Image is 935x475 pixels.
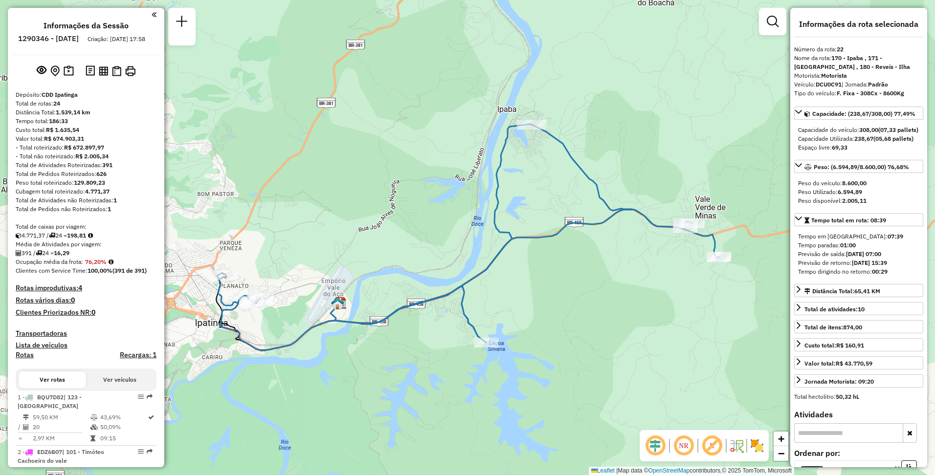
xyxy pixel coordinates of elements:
div: Capacidade Utilizada: [798,134,919,143]
span: Tempo total em rota: 08:39 [811,216,886,224]
div: Espaço livre: [798,143,919,152]
span: 2 - [18,448,104,464]
div: Capacidade do veículo: [798,126,919,134]
div: Total hectolitro: [794,392,923,401]
button: Visualizar relatório de Roteirização [97,64,110,77]
div: Tipo do veículo: [794,89,923,98]
td: / [18,422,22,432]
td: 20 [32,422,90,432]
span: | [616,467,618,474]
td: 43,69% [100,412,147,422]
div: Peso Utilizado: [798,188,919,196]
div: Total de Pedidos não Roteirizados: [16,205,156,214]
span: Peso do veículo: [798,179,867,187]
strong: 626 [96,170,107,177]
span: | 123 - [GEOGRAPHIC_DATA] [18,393,82,410]
i: Total de rotas [36,250,42,256]
em: Média calculada utilizando a maior ocupação (%Peso ou %Cubagem) de cada rota da sessão. Rotas cro... [109,259,113,265]
div: 391 / 24 = [16,249,156,258]
button: Logs desbloquear sessão [84,64,97,79]
button: Visualizar Romaneio [110,64,123,78]
div: Peso disponível: [798,196,919,205]
a: Exibir filtros [763,12,782,31]
div: Cubagem total roteirizado: [16,187,156,196]
strong: (391 de 391) [112,267,147,274]
strong: 100,00% [88,267,112,274]
a: Distância Total:65,41 KM [794,284,923,297]
div: Distância Total: [16,108,156,117]
strong: 1.539,14 km [56,108,90,116]
div: Tempo paradas: [798,241,919,250]
div: Nome da rota: [794,54,923,71]
strong: [DATE] 15:39 [852,259,887,266]
strong: 69,33 [832,144,847,151]
a: Zoom out [774,446,788,461]
strong: 10 [858,305,865,313]
strong: 308,00 [859,126,878,133]
span: | Jornada: [842,81,888,88]
i: Total de rotas [49,233,55,238]
strong: R$ 674.903,31 [44,135,84,142]
span: BQU7D82 [37,393,64,401]
div: Total de itens: [804,323,862,332]
div: Previsão de saída: [798,250,919,259]
strong: R$ 43.770,59 [836,360,872,367]
button: Centralizar mapa no depósito ou ponto de apoio [48,64,62,79]
div: Custo total: [16,126,156,134]
span: Ocultar deslocamento [644,434,667,457]
strong: 198,81 [67,232,86,239]
div: Peso total roteirizado: [16,178,156,187]
div: Total de Atividades Roteirizadas: [16,161,156,170]
td: 50,09% [100,422,147,432]
div: Previsão de retorno: [798,259,919,267]
img: CDD Ipatinga [334,297,347,309]
strong: 0 [71,296,75,304]
span: EDZ6B07 [37,448,62,455]
div: Média de Atividades por viagem: [16,240,156,249]
span: Clientes com Service Time: [16,267,88,274]
strong: 1 [108,205,111,213]
div: Capacidade: (238,67/308,00) 77,49% [794,122,923,156]
div: Valor total: [804,359,872,368]
strong: F. Fixa - 308Cx - 8600Kg [837,89,904,97]
strong: 238,67 [854,135,873,142]
span: Capacidade: (238,67/308,00) 77,49% [812,110,915,117]
td: 59,50 KM [32,412,90,422]
span: Ocupação média da frota: [16,258,83,265]
span: | 101 - Timóteo Cachoeiro do vale [18,448,104,464]
button: Ver rotas [19,371,86,388]
a: Tempo total em rota: 08:39 [794,213,923,226]
a: Peso: (6.594,89/8.600,00) 76,68% [794,160,923,173]
strong: R$ 672.897,97 [64,144,104,151]
div: - Total roteirizado: [16,143,156,152]
div: Depósito: [16,90,156,99]
a: Capacidade: (238,67/308,00) 77,49% [794,107,923,120]
h4: Atividades [794,410,923,419]
strong: Motorista [821,72,847,79]
button: Ver veículos [86,371,154,388]
a: Total de itens:874,00 [794,320,923,333]
strong: 4.771,37 [85,188,110,195]
h4: Informações da rota selecionada [794,20,923,29]
strong: 186:33 [49,117,68,125]
button: Exibir sessão original [35,63,48,79]
h4: Rotas [16,351,34,359]
em: Opções [138,449,144,454]
div: Tempo total: [16,117,156,126]
a: Nova sessão e pesquisa [172,12,192,34]
span: − [778,447,784,459]
label: Ordenar por: [794,447,923,459]
i: % de utilização da cubagem [90,424,98,430]
div: Criação: [DATE] 17:58 [84,35,149,43]
strong: Padrão [868,81,888,88]
td: 09:15 [100,433,147,443]
strong: 01:00 [840,241,856,249]
div: Total de rotas: [16,99,156,108]
i: Cubagem total roteirizado [16,233,22,238]
a: Jornada Motorista: 09:20 [794,374,923,388]
span: + [778,432,784,445]
button: Painel de Sugestão [62,64,76,79]
strong: 1 [113,196,117,204]
i: Distância Total [23,414,29,420]
div: Map data © contributors,© 2025 TomTom, Microsoft [589,467,794,475]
